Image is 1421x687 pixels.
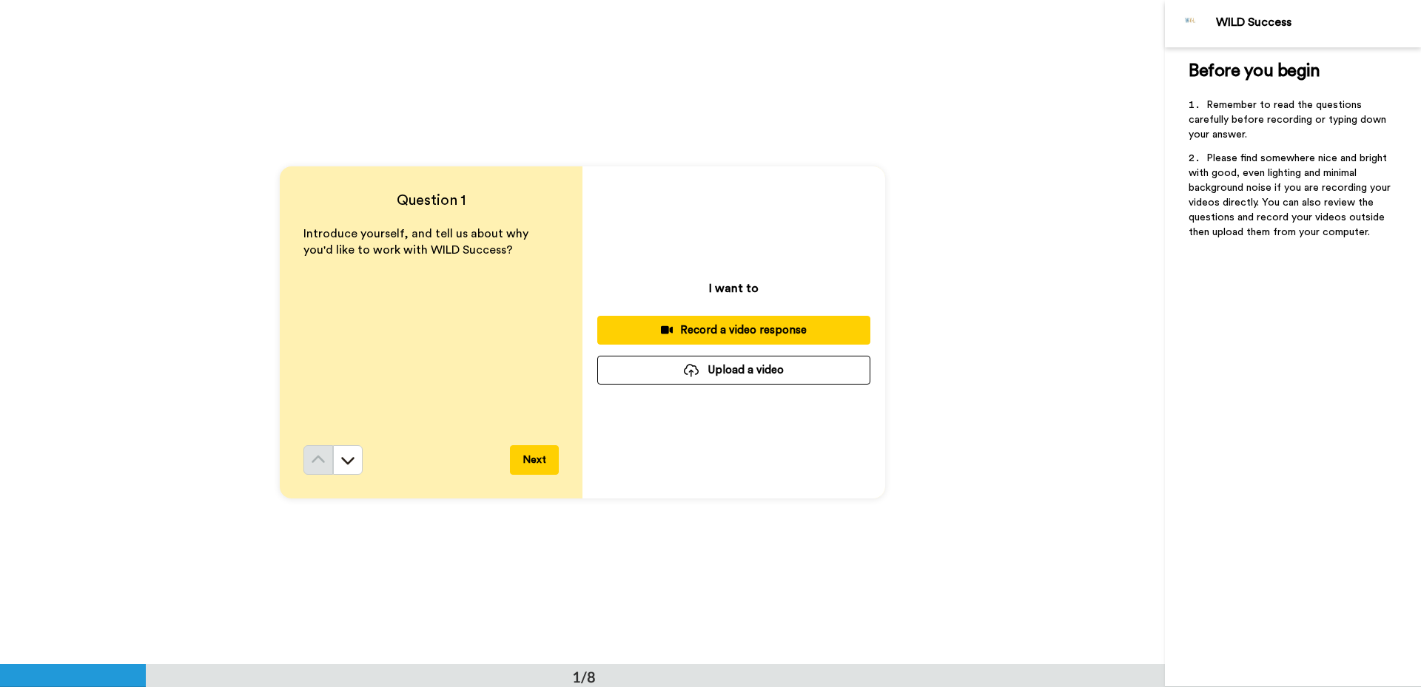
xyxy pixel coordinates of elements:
span: Before you begin [1189,62,1320,80]
button: Next [510,445,559,475]
button: Record a video response [597,316,870,345]
span: Please find somewhere nice and bright with good, even lighting and minimal background noise if yo... [1189,153,1394,237]
img: Profile Image [1173,6,1209,41]
p: I want to [709,280,759,297]
div: 1/8 [548,666,619,687]
h4: Question 1 [303,190,559,211]
div: WILD Success [1216,16,1420,30]
span: Introduce yourself, and tell us about why you'd like to work with WILD Success? [303,228,531,257]
div: Record a video response [609,322,859,338]
button: Upload a video [597,356,870,385]
span: Remember to read the questions carefully before recording or typing down your answer. [1189,100,1389,140]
